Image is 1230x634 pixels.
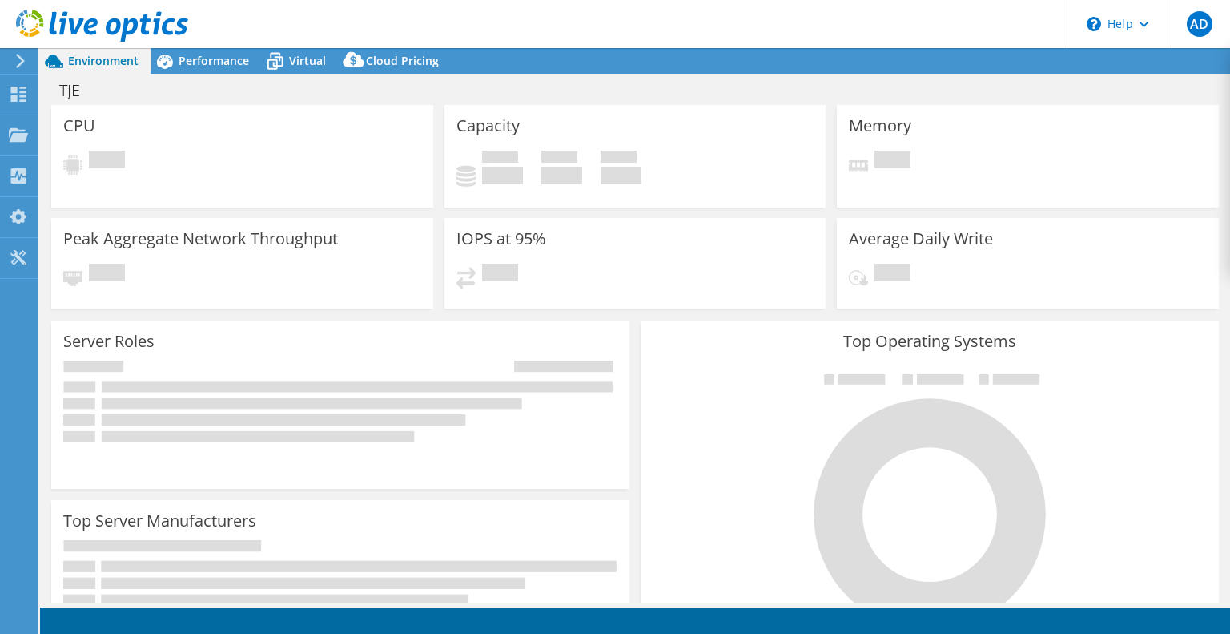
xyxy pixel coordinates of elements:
h3: Peak Aggregate Network Throughput [63,230,338,248]
span: Used [482,151,518,167]
span: Environment [68,53,139,68]
span: Pending [874,151,910,172]
h3: Capacity [456,117,520,135]
h4: 0 GiB [482,167,523,184]
h3: Top Operating Systems [653,333,1207,350]
span: Free [541,151,577,167]
h3: Server Roles [63,333,155,350]
span: Total [601,151,637,167]
span: Pending [89,151,125,172]
h3: Memory [849,117,911,135]
span: AD [1187,11,1212,37]
span: Pending [874,264,910,285]
span: Pending [482,264,518,285]
span: Pending [89,264,125,285]
h3: Average Daily Write [849,230,993,248]
h4: 0 GiB [601,167,641,184]
span: Virtual [289,53,326,68]
h1: TJE [52,82,105,99]
h4: 0 GiB [541,167,582,184]
h3: IOPS at 95% [456,230,546,248]
h3: Top Server Manufacturers [63,512,256,530]
span: Cloud Pricing [366,53,439,68]
span: Performance [179,53,249,68]
svg: \n [1087,17,1101,31]
h3: CPU [63,117,95,135]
